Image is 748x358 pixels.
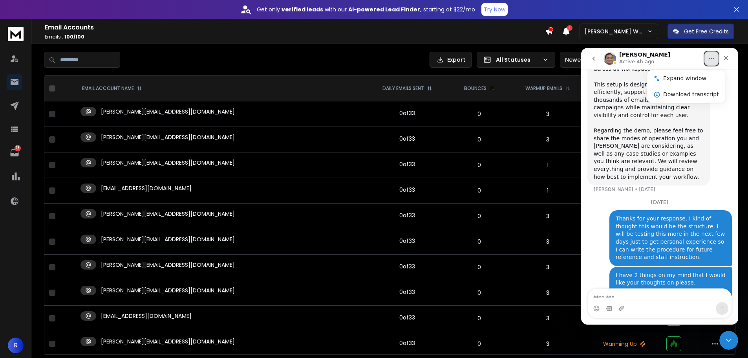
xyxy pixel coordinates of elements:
div: 0 of 33 [399,339,415,347]
p: 0 [454,110,504,118]
iframe: Intercom live chat [719,331,738,350]
p: Get Free Credits [684,28,729,35]
p: 0 [454,340,504,348]
button: Gif picker [25,257,31,264]
span: 100 / 100 [64,33,84,40]
p: 0 [454,238,504,246]
button: Upload attachment [37,257,44,264]
td: 3 [508,331,587,357]
td: 3 [508,101,587,127]
p: Warming Up [592,340,657,348]
div: 0 of 33 [399,288,415,296]
textarea: Message… [7,241,150,254]
p: BOUNCES [464,85,486,92]
td: 1 [508,152,587,178]
td: 3 [508,127,587,152]
button: Get Free Credits [668,24,734,39]
p: Get only with our starting at $22/mo [257,6,475,13]
td: 3 [508,255,587,280]
div: 0 of 33 [399,160,415,168]
p: 0 [454,314,504,322]
button: Export [430,52,472,68]
p: [PERSON_NAME][EMAIL_ADDRESS][DOMAIN_NAME] [101,286,235,294]
div: EMAIL ACCOUNT NAME [82,85,142,92]
p: All Statuses [496,56,539,64]
button: R [8,338,24,353]
a: 58 [7,145,22,161]
p: DAILY EMAILS SENT [382,85,424,92]
p: [PERSON_NAME][EMAIL_ADDRESS][DOMAIN_NAME] [101,108,235,116]
p: 0 [454,187,504,195]
button: Send a message… [135,254,147,267]
p: [EMAIL_ADDRESS][DOMAIN_NAME] [101,312,192,320]
td: 3 [508,229,587,255]
div: 0 of 33 [399,211,415,219]
p: Emails : [45,34,545,40]
button: Try Now [481,3,508,16]
p: [PERSON_NAME][EMAIL_ADDRESS][DOMAIN_NAME] [101,261,235,269]
div: I have 2 things on my mind that I would like your thoughts on please. [35,224,144,239]
p: 0 [454,289,504,297]
strong: AI-powered Lead Finder, [348,6,422,13]
div: 0 of 33 [399,314,415,321]
p: 0 [454,136,504,143]
div: 0 of 33 [399,135,415,143]
td: 3 [508,306,587,331]
td: 3 [508,280,587,306]
td: 3 [508,204,587,229]
p: [PERSON_NAME] Workspace [585,28,647,35]
img: logo [8,27,24,41]
p: [PERSON_NAME][EMAIL_ADDRESS][DOMAIN_NAME] [101,338,235,345]
p: WARMUP EMAILS [525,85,562,92]
p: 0 [454,212,504,220]
p: Try Now [484,6,505,13]
p: [EMAIL_ADDRESS][DOMAIN_NAME] [101,184,192,192]
p: [PERSON_NAME][EMAIL_ADDRESS][DOMAIN_NAME] [101,235,235,243]
button: Emoji picker [12,257,18,264]
p: [PERSON_NAME][EMAIL_ADDRESS][DOMAIN_NAME] [101,210,235,218]
strong: verified leads [282,6,323,13]
h1: Email Accounts [45,23,545,32]
div: 0 of 33 [399,263,415,270]
p: [PERSON_NAME][EMAIL_ADDRESS][DOMAIN_NAME] [101,133,235,141]
div: 0 of 33 [399,237,415,245]
span: 1 [567,25,572,31]
p: [PERSON_NAME][EMAIL_ADDRESS][DOMAIN_NAME] [101,159,235,167]
div: 0 of 33 [399,109,415,117]
td: 1 [508,178,587,204]
button: Newest [560,52,611,68]
p: 0 [454,263,504,271]
div: 0 of 33 [399,186,415,194]
iframe: Intercom live chat [581,48,738,325]
p: 0 [454,161,504,169]
p: 58 [15,145,21,151]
